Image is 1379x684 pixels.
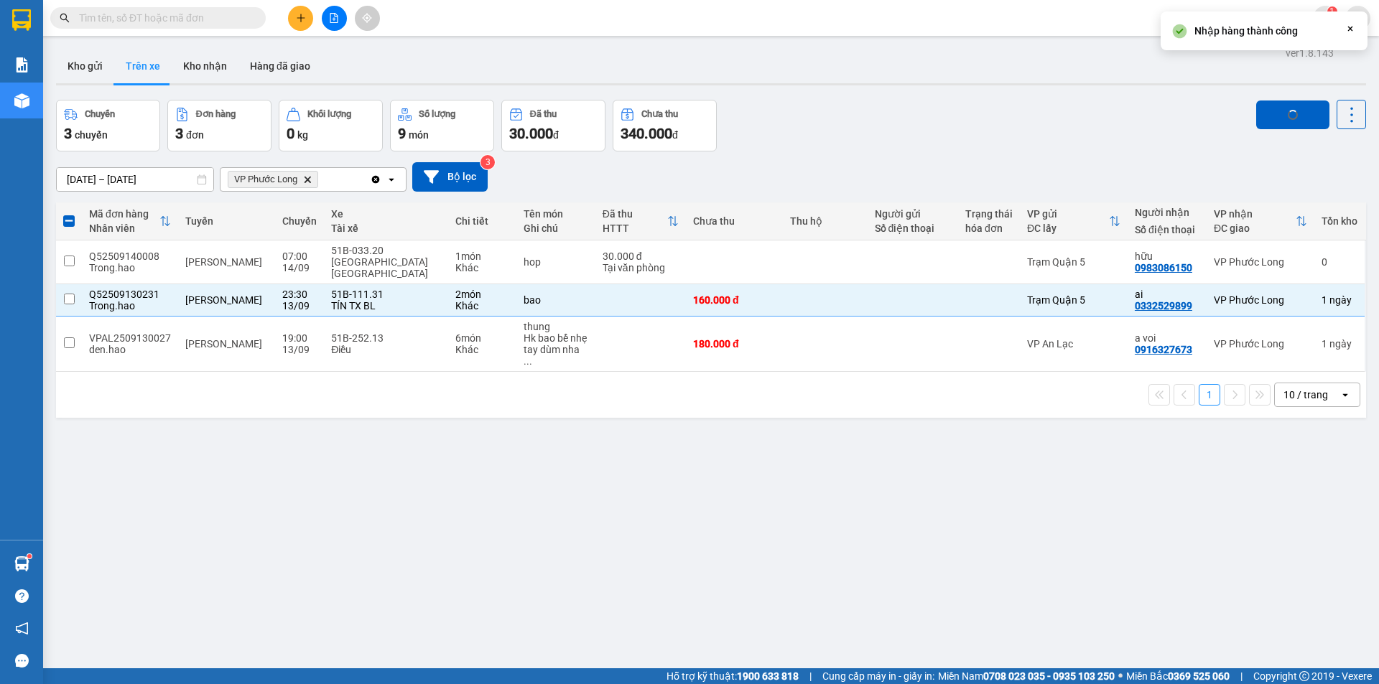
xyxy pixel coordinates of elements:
[983,670,1115,682] strong: 0708 023 035 - 0935 103 250
[524,355,532,367] span: ...
[185,256,262,268] span: [PERSON_NAME]
[282,215,317,227] div: Chuyến
[455,262,509,273] div: Khác
[390,100,494,151] button: Số lượng9món
[1135,300,1192,311] div: 0332529899
[1135,262,1192,273] div: 0983086150
[613,100,717,151] button: Chưa thu340.000đ
[279,100,383,151] button: Khối lượng0kg
[15,589,29,603] span: question-circle
[185,215,268,227] div: Tuyến
[27,554,32,558] sup: 1
[965,208,1013,220] div: Trạng thái
[1135,224,1199,235] div: Số điện thoại
[1226,9,1313,27] span: haidang.hao
[524,332,588,367] div: Hk bao bể nhẹ tay dùm nha ae mình ơi
[1214,294,1307,306] div: VP Phước Long
[524,208,588,220] div: Tên món
[82,202,178,240] th: Toggle SortBy
[234,174,297,185] span: VP Phước Long
[1322,338,1357,350] div: 1
[1322,294,1357,306] div: 1
[355,6,380,31] button: aim
[524,222,588,234] div: Ghi chú
[1020,202,1128,240] th: Toggle SortBy
[1327,6,1337,17] sup: 1
[14,57,29,72] img: solution-icon
[89,250,171,262] div: Q52509140008
[1322,215,1357,227] div: Tồn kho
[455,300,509,311] div: Khác
[89,262,171,273] div: Trong.hao
[938,668,1115,684] span: Miền Nam
[1194,23,1298,39] div: Nhập hàng thành công
[322,6,347,31] button: file-add
[480,155,495,169] sup: 3
[282,262,317,273] div: 14/09
[89,300,171,311] div: Trong.hao
[331,208,441,220] div: Xe
[1214,256,1307,268] div: VP Phước Long
[18,104,206,128] b: GỬI : VP Phước Long
[621,125,672,142] span: 340.000
[412,162,488,192] button: Bộ lọc
[809,668,812,684] span: |
[14,93,29,108] img: warehouse-icon
[282,289,317,300] div: 23:30
[1135,250,1199,262] div: hữu
[228,171,318,188] span: VP Phước Long, close by backspace
[64,125,72,142] span: 3
[524,256,588,268] div: hop
[1345,23,1356,34] svg: Close
[331,289,441,300] div: 51B-111.31
[185,338,262,350] span: [PERSON_NAME]
[134,53,600,71] li: Hotline: 02839552959
[15,622,29,635] span: notification
[282,344,317,355] div: 13/09
[1299,671,1309,681] span: copyright
[57,168,213,191] input: Select a date range.
[1027,208,1109,220] div: VP gửi
[1339,389,1351,400] svg: open
[1135,332,1199,344] div: a voi
[509,125,553,142] span: 30.000
[1199,384,1220,406] button: 1
[553,129,559,141] span: đ
[331,300,441,311] div: TÍN TX BL
[603,208,667,220] div: Đã thu
[641,109,678,119] div: Chưa thu
[1214,338,1307,350] div: VP Phước Long
[501,100,605,151] button: Đã thu30.000đ
[737,670,799,682] strong: 1900 633 818
[693,338,776,350] div: 180.000 đ
[595,202,686,240] th: Toggle SortBy
[282,332,317,344] div: 19:00
[1283,388,1328,402] div: 10 / trang
[296,13,306,23] span: plus
[60,13,70,23] span: search
[79,10,249,26] input: Tìm tên, số ĐT hoặc mã đơn
[875,222,951,234] div: Số điện thoại
[1126,668,1230,684] span: Miền Bắc
[672,129,678,141] span: đ
[1240,668,1243,684] span: |
[1329,338,1352,350] span: ngày
[287,125,294,142] span: 0
[524,294,588,306] div: bao
[196,109,236,119] div: Đơn hàng
[1135,289,1199,300] div: ai
[56,100,160,151] button: Chuyến3chuyến
[89,332,171,344] div: VPAL2509130027
[89,289,171,300] div: Q52509130231
[693,294,776,306] div: 160.000 đ
[409,129,429,141] span: món
[75,129,108,141] span: chuyến
[331,344,441,355] div: Điều
[603,262,679,273] div: Tại văn phòng
[12,9,31,31] img: logo-vxr
[282,250,317,262] div: 07:00
[370,174,381,185] svg: Clear all
[1027,338,1120,350] div: VP An Lạc
[18,18,90,90] img: logo.jpg
[303,175,312,184] svg: Delete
